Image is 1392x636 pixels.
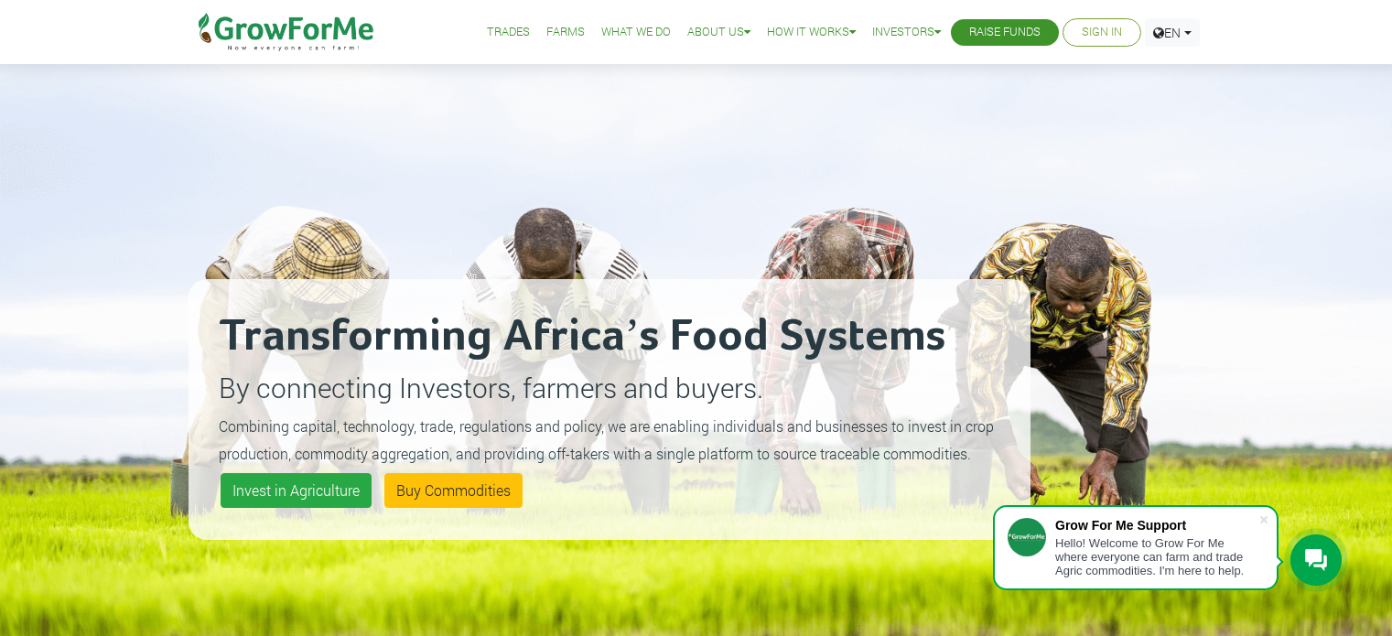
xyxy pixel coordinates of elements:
a: EN [1145,18,1200,47]
a: Trades [487,23,530,42]
a: Invest in Agriculture [221,473,372,508]
a: Farms [546,23,585,42]
a: Buy Commodities [384,473,523,508]
p: By connecting Investors, farmers and buyers. [219,367,1000,408]
div: Grow For Me Support [1055,518,1258,533]
a: Raise Funds [969,23,1041,42]
a: What We Do [601,23,671,42]
h2: Transforming Africa’s Food Systems [219,309,1000,364]
a: Investors [872,23,941,42]
div: Hello! Welcome to Grow For Me where everyone can farm and trade Agric commodities. I'm here to help. [1055,536,1258,577]
small: Combining capital, technology, trade, regulations and policy, we are enabling individuals and bus... [219,416,994,463]
a: How it Works [767,23,856,42]
a: About Us [687,23,750,42]
a: Sign In [1082,23,1122,42]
